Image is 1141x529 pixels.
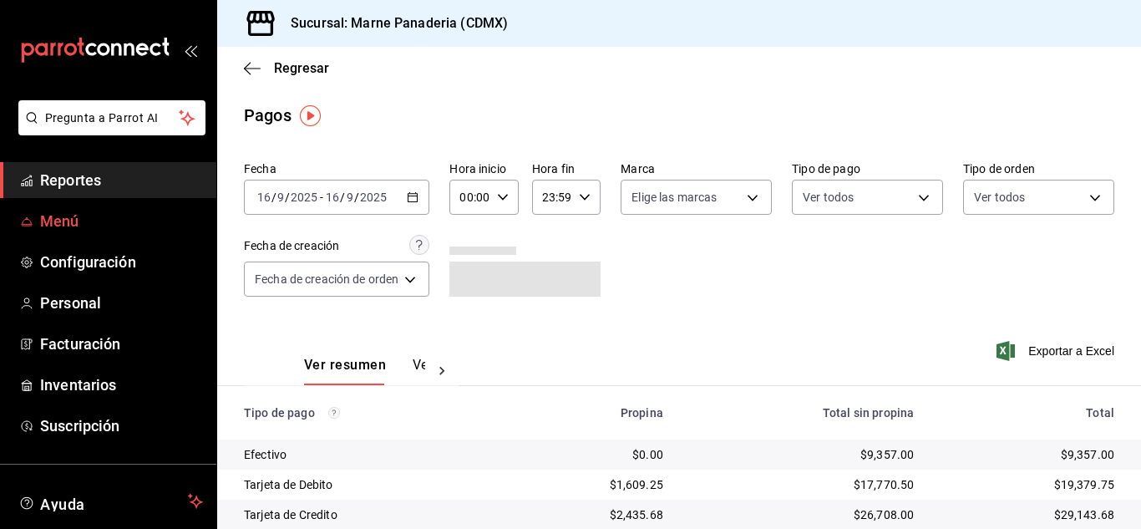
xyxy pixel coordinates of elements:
[244,476,492,493] div: Tarjeta de Debito
[325,191,340,204] input: --
[40,491,181,511] span: Ayuda
[12,121,205,139] a: Pregunta a Parrot AI
[40,415,203,437] span: Suscripción
[519,476,662,493] div: $1,609.25
[244,103,292,128] div: Pagos
[354,191,359,204] span: /
[519,446,662,463] div: $0.00
[359,191,388,204] input: ----
[40,169,203,191] span: Reportes
[974,189,1025,206] span: Ver todos
[285,191,290,204] span: /
[941,476,1114,493] div: $19,379.75
[963,163,1114,175] label: Tipo de orden
[690,406,914,420] div: Total sin propina
[276,191,285,204] input: --
[256,191,271,204] input: --
[328,407,340,419] svg: Los pagos realizados con Pay y otras terminales son montos brutos.
[803,189,854,206] span: Ver todos
[413,357,475,385] button: Ver pagos
[519,506,662,523] div: $2,435.68
[40,333,203,355] span: Facturación
[941,406,1114,420] div: Total
[184,43,197,57] button: open_drawer_menu
[18,100,205,135] button: Pregunta a Parrot AI
[40,210,203,232] span: Menú
[346,191,354,204] input: --
[532,163,601,175] label: Hora fin
[45,109,180,127] span: Pregunta a Parrot AI
[244,406,492,420] div: Tipo de pago
[304,357,425,385] div: navigation tabs
[277,13,508,33] h3: Sucursal: Marne Panaderia (CDMX)
[40,292,203,314] span: Personal
[690,506,914,523] div: $26,708.00
[300,105,321,126] img: Tooltip marker
[271,191,276,204] span: /
[320,191,323,204] span: -
[274,60,329,76] span: Regresar
[941,446,1114,463] div: $9,357.00
[519,406,662,420] div: Propina
[244,163,429,175] label: Fecha
[244,60,329,76] button: Regresar
[340,191,345,204] span: /
[290,191,318,204] input: ----
[690,476,914,493] div: $17,770.50
[255,271,398,287] span: Fecha de creación de orden
[449,163,518,175] label: Hora inicio
[690,446,914,463] div: $9,357.00
[1000,341,1114,361] button: Exportar a Excel
[244,446,492,463] div: Efectivo
[244,237,339,255] div: Fecha de creación
[792,163,943,175] label: Tipo de pago
[304,357,386,385] button: Ver resumen
[244,506,492,523] div: Tarjeta de Credito
[40,251,203,273] span: Configuración
[941,506,1114,523] div: $29,143.68
[40,374,203,396] span: Inventarios
[631,189,717,206] span: Elige las marcas
[621,163,772,175] label: Marca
